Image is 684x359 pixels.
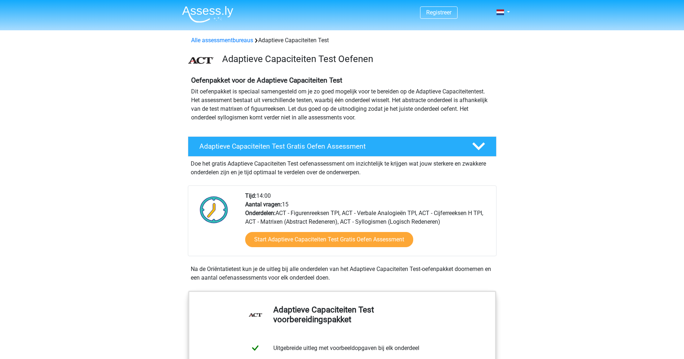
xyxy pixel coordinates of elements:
a: Alle assessmentbureaus [191,37,253,44]
a: Registreer [426,9,451,16]
img: ACT [188,57,214,64]
a: Adaptieve Capaciteiten Test Gratis Oefen Assessment [185,136,499,157]
img: Assessly [182,6,233,23]
div: 14:00 15 ACT - Figurenreeksen TPI, ACT - Verbale Analogieën TPI, ACT - Cijferreeksen H TPI, ACT -... [240,192,496,256]
b: Onderdelen: [245,210,275,216]
img: Klok [196,192,232,228]
b: Tijd: [245,192,256,199]
div: Adaptieve Capaciteiten Test [188,36,496,45]
h3: Adaptieve Capaciteiten Test Oefenen [222,53,491,65]
div: Na de Oriëntatietest kun je de uitleg bij alle onderdelen van het Adaptieve Capaciteiten Test-oef... [188,265,497,282]
p: Dit oefenpakket is speciaal samengesteld om je zo goed mogelijk voor te bereiden op de Adaptieve ... [191,87,493,122]
h4: Adaptieve Capaciteiten Test Gratis Oefen Assessment [199,142,460,150]
b: Oefenpakket voor de Adaptieve Capaciteiten Test [191,76,342,84]
a: Start Adaptieve Capaciteiten Test Gratis Oefen Assessment [245,232,413,247]
b: Aantal vragen: [245,201,282,208]
div: Doe het gratis Adaptieve Capaciteiten Test oefenassessment om inzichtelijk te krijgen wat jouw st... [188,157,497,177]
